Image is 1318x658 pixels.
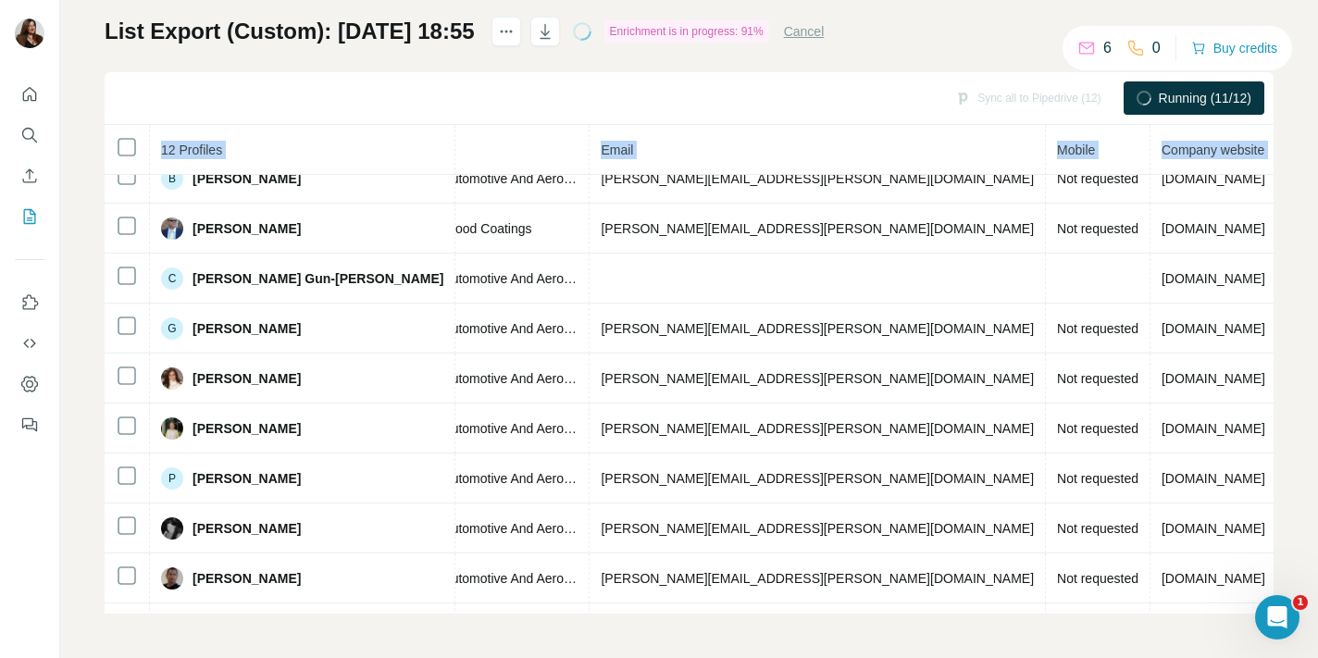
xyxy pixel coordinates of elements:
p: 0 [1152,37,1161,59]
p: 6 [1103,37,1112,59]
span: [PERSON_NAME] [193,169,301,188]
span: [DOMAIN_NAME] [1162,421,1265,436]
img: Avatar [161,217,183,240]
span: AkzoNobel Automotive And Aerospace Coatings [377,369,578,388]
button: actions [491,17,521,46]
span: [DOMAIN_NAME] [1162,221,1265,236]
button: Use Surfe API [15,327,44,360]
span: [PERSON_NAME][EMAIL_ADDRESS][PERSON_NAME][DOMAIN_NAME] [601,421,1034,436]
span: [PERSON_NAME] [193,469,301,488]
button: Dashboard [15,367,44,401]
span: AkzoNobel Automotive And Aerospace Coatings [377,319,578,338]
span: [PERSON_NAME][EMAIL_ADDRESS][PERSON_NAME][DOMAIN_NAME] [601,371,1034,386]
button: Buy credits [1191,35,1277,61]
button: My lists [15,200,44,233]
span: AkzoNobel Automotive And Aerospace Coatings [377,469,578,488]
span: Not requested [1057,521,1138,536]
span: [PERSON_NAME] [193,519,301,538]
span: Not requested [1057,221,1138,236]
span: [DOMAIN_NAME] [1162,321,1265,336]
img: Avatar [161,567,183,590]
span: Not requested [1057,471,1138,486]
span: [PERSON_NAME] [193,369,301,388]
h1: List Export (Custom): [DATE] 18:55 [105,17,475,46]
img: Avatar [161,517,183,540]
img: Avatar [161,367,183,390]
span: [PERSON_NAME] [193,319,301,338]
button: Feedback [15,408,44,441]
div: G [161,317,183,340]
span: Running (11/12) [1159,89,1251,107]
span: AkzoNobel Automotive And Aerospace Coatings [377,269,578,288]
button: Search [15,118,44,152]
span: [PERSON_NAME] Gun-[PERSON_NAME] [193,269,443,288]
span: [PERSON_NAME] [193,569,301,588]
div: P [161,467,183,490]
span: AkzoNobel Automotive And Aerospace Coatings [377,419,578,438]
span: [DOMAIN_NAME] [1162,571,1265,586]
span: [PERSON_NAME][EMAIL_ADDRESS][PERSON_NAME][DOMAIN_NAME] [601,321,1034,336]
img: Avatar [161,417,183,440]
iframe: Intercom live chat [1255,595,1299,639]
span: Not requested [1057,321,1138,336]
span: Not requested [1057,571,1138,586]
span: [DOMAIN_NAME] [1162,521,1265,536]
span: [PERSON_NAME] [193,419,301,438]
span: AkzoNobel Automotive And Aerospace Coatings [377,569,578,588]
div: C [161,267,183,290]
span: Email [601,143,633,157]
span: [DOMAIN_NAME] [1162,271,1265,286]
span: Not requested [1057,421,1138,436]
span: Mobile [1057,143,1095,157]
div: B [161,168,183,190]
span: AkzoNobel Automotive And Aerospace Coatings [377,519,578,538]
span: Company website [1162,143,1264,157]
button: Enrich CSV [15,159,44,192]
span: Not requested [1057,171,1138,186]
span: [PERSON_NAME][EMAIL_ADDRESS][PERSON_NAME][DOMAIN_NAME] [601,521,1034,536]
span: AkzoNobel Automotive And Aerospace Coatings [377,169,578,188]
div: Enrichment is in progress: 91% [604,20,769,43]
span: [PERSON_NAME][EMAIL_ADDRESS][PERSON_NAME][DOMAIN_NAME] [601,171,1034,186]
img: Avatar [15,19,44,48]
span: Not requested [1057,371,1138,386]
span: [PERSON_NAME][EMAIL_ADDRESS][PERSON_NAME][DOMAIN_NAME] [601,571,1034,586]
button: Cancel [784,22,825,41]
span: 12 Profiles [161,143,222,157]
span: [PERSON_NAME][EMAIL_ADDRESS][PERSON_NAME][DOMAIN_NAME] [601,471,1034,486]
span: [PERSON_NAME][EMAIL_ADDRESS][PERSON_NAME][DOMAIN_NAME] [601,221,1034,236]
span: [PERSON_NAME] [193,219,301,238]
span: [DOMAIN_NAME] [1162,171,1265,186]
button: Use Surfe on LinkedIn [15,286,44,319]
button: Quick start [15,78,44,111]
span: 1 [1293,595,1308,610]
span: [DOMAIN_NAME] [1162,471,1265,486]
span: [DOMAIN_NAME] [1162,371,1265,386]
